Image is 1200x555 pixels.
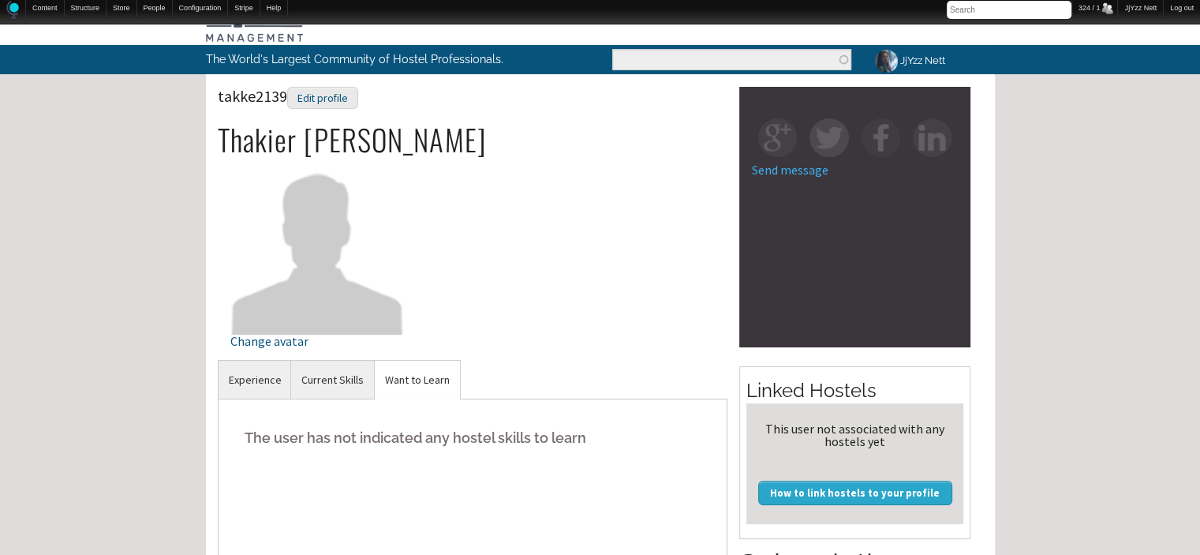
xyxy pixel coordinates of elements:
[873,47,900,75] img: JjYzz Nett's picture
[758,481,952,504] a: How to link hostels to your profile
[612,49,851,70] input: Enter the terms you wish to search for.
[6,1,19,19] img: Home
[287,87,358,110] div: Edit profile
[809,118,848,157] img: tw-square.png
[291,361,374,399] a: Current Skills
[287,86,358,106] a: Edit profile
[206,45,535,73] p: The World's Largest Community of Hostel Professionals.
[947,1,1071,19] input: Search
[863,45,955,76] a: JjYzz Nett
[218,123,728,156] h2: Thakier [PERSON_NAME]
[230,335,405,347] div: Change avatar
[230,414,716,462] h5: The user has not indicated any hostel skills to learn
[913,118,951,157] img: in-square.png
[758,118,797,157] img: gp-square.png
[753,422,957,448] div: This user not associated with any hostels yet
[230,238,405,347] a: Change avatar
[218,86,358,106] span: takke2139
[375,361,460,399] a: Want to Learn
[862,118,900,157] img: fb-square.png
[746,377,963,404] h2: Linked Hostels
[752,162,828,178] a: Send message
[230,159,405,334] img: takke2139's picture
[219,361,292,399] a: Experience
